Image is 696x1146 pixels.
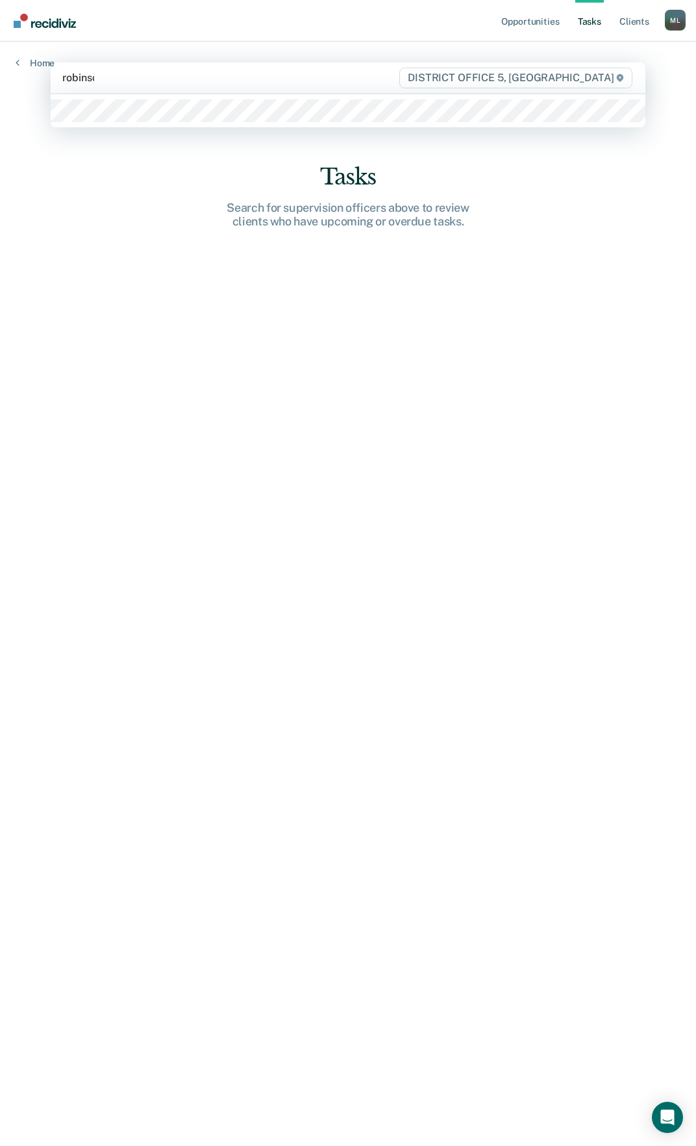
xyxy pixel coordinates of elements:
[14,14,76,28] img: Recidiviz
[140,201,556,229] div: Search for supervision officers above to review clients who have upcoming or overdue tasks.
[665,10,686,31] button: Profile dropdown button
[399,68,632,88] span: DISTRICT OFFICE 5, [GEOGRAPHIC_DATA]
[140,164,556,190] div: Tasks
[652,1102,683,1133] div: Open Intercom Messenger
[16,57,55,69] a: Home
[665,10,686,31] div: M L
